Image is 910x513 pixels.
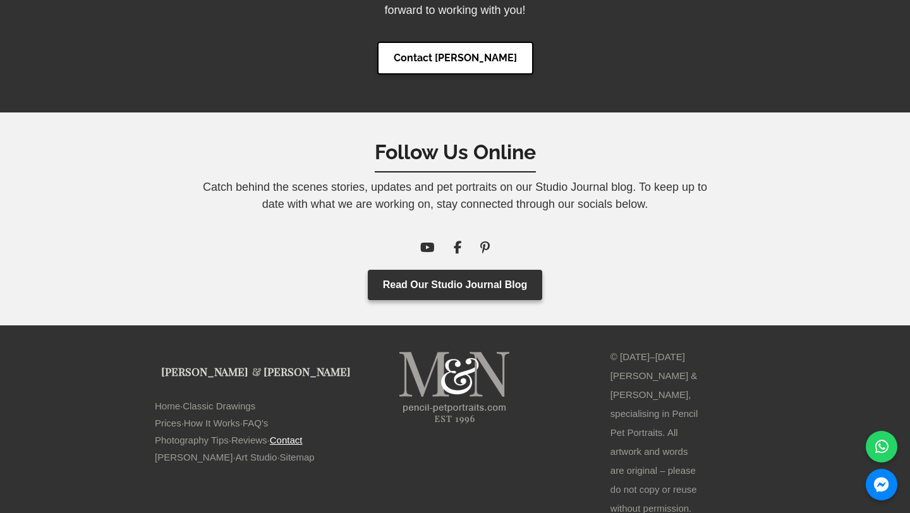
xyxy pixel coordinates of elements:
p: · · · · · · · [155,397,395,466]
a: Messenger [866,469,897,500]
a: WhatsApp [866,431,897,462]
span: & [248,364,264,379]
a: Facebook [454,241,466,255]
a: YouTube [420,241,439,255]
a: Classic Drawings [183,397,255,414]
a: Pinterest [480,241,490,255]
a: How It Works [184,414,240,432]
a: Contact [PERSON_NAME] [377,42,533,75]
a: Read Our Studio Journal Blog [368,270,542,300]
p: [PERSON_NAME] [PERSON_NAME] [155,359,395,385]
a: Art Studio [236,449,277,466]
a: FAQ's [243,414,268,432]
img: pet portraits [397,347,511,425]
a: Prices [155,414,181,432]
a: Photography Tips [155,432,229,449]
a: [PERSON_NAME] [155,449,233,466]
a: Contact [270,432,303,449]
a: Reviews [231,432,267,449]
a: Home [155,397,180,414]
a: Sitemap [280,449,315,466]
h6: Follow Us Online [375,140,536,172]
p: Catch behind the scenes stories, updates and pet portraits on our Studio Journal blog. To keep up... [171,179,739,213]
